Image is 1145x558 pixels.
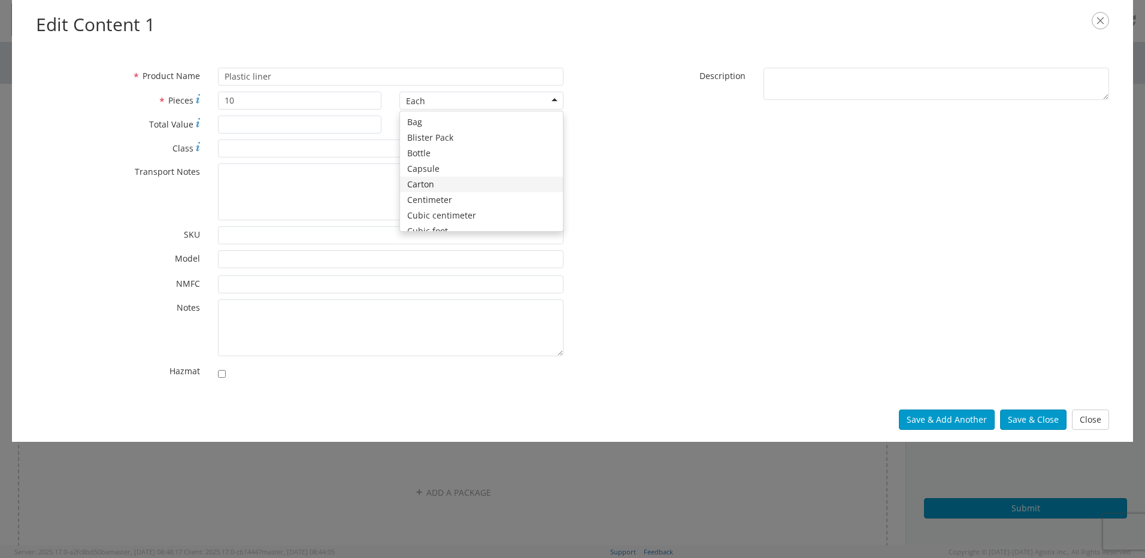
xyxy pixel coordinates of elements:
[400,145,563,161] div: Bottle
[176,278,200,289] span: NMFC
[699,70,746,81] span: Description
[172,142,193,154] span: Class
[135,166,200,177] span: Transport Notes
[400,130,563,145] div: Blister Pack
[1000,410,1067,430] button: Save & Close
[168,95,193,106] span: Pieces
[1072,410,1109,430] button: Close
[36,12,1109,38] h2: Edit Content 1
[184,229,200,240] span: SKU
[169,365,200,377] span: Hazmat
[400,208,563,223] div: Cubic centimeter
[400,192,563,208] div: Centimeter
[143,70,200,81] span: Product Name
[400,161,563,177] div: Capsule
[177,302,200,313] span: Notes
[400,114,563,130] div: Bag
[175,253,200,264] span: Model
[149,119,193,130] span: Total Value
[899,410,995,430] button: Save & Add Another
[400,223,563,239] div: Cubic foot
[406,95,425,107] div: Each
[400,177,563,192] div: Carton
